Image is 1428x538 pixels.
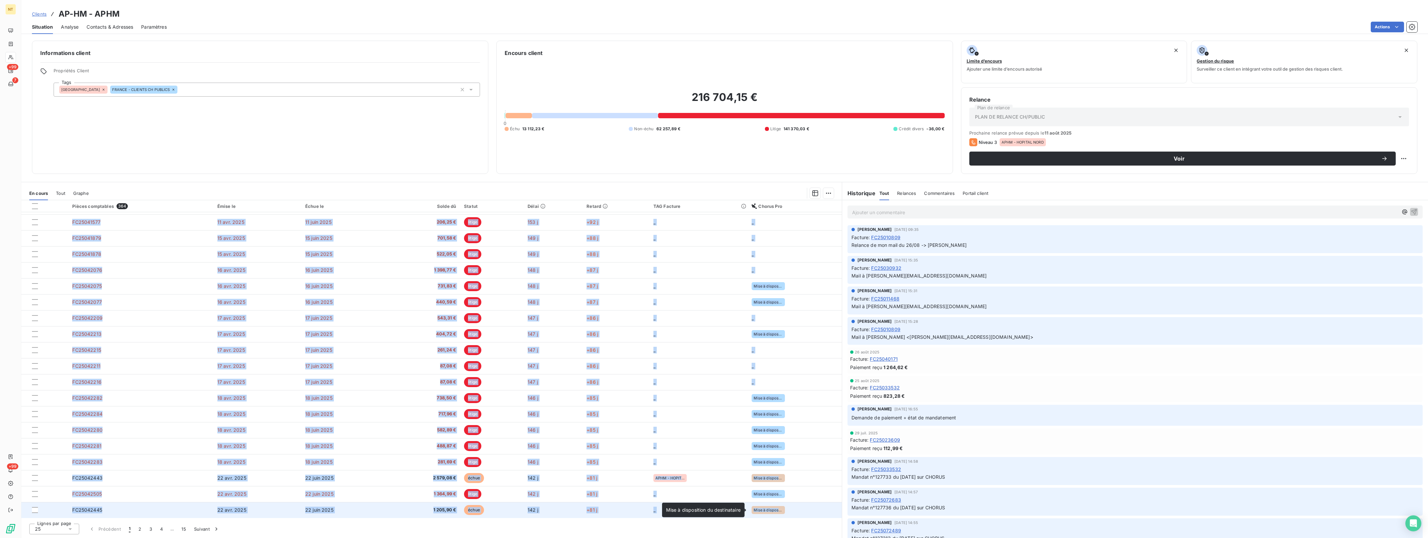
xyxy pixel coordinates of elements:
[587,491,597,497] span: +81 j
[32,24,53,30] span: Situation
[857,318,892,324] span: [PERSON_NAME]
[871,295,899,302] span: FC25011468
[975,114,1045,120] span: PLAN DE RELANCE CH/PUBLIC
[754,428,783,432] span: Mise à disposition comptable
[784,126,809,132] span: 141 370,03 €
[305,283,333,289] span: 16 juin 2025
[305,443,333,449] span: 18 juin 2025
[870,384,900,391] span: FC25033532
[7,463,18,469] span: +99
[754,300,783,304] span: Mise à disposition comptable
[522,126,545,132] span: 13 112,23 €
[305,395,333,401] span: 18 juin 2025
[851,265,870,271] span: Facture :
[217,443,245,449] span: 18 avr. 2025
[587,411,598,417] span: +85 j
[894,490,918,494] span: [DATE] 14:57
[393,235,456,242] span: 701,58 €
[653,363,655,369] span: _
[464,393,481,403] span: litige
[177,87,183,93] input: Ajouter une valeur
[393,395,456,401] span: 738,50 €
[72,507,102,513] span: FC25042445
[305,315,332,321] span: 17 juin 2025
[754,460,783,464] span: Mise à disposition comptable
[528,427,538,433] span: 146 j
[855,350,879,354] span: 26 août 2025
[72,299,102,305] span: FC25042077
[752,204,838,209] div: Chorus Pro
[393,491,456,497] span: 1 364,99 €
[112,88,170,92] span: FRANCE - CLIENTS CH PUBLICS
[393,459,456,465] span: 281,69 €
[217,379,245,385] span: 17 avr. 2025
[305,379,332,385] span: 17 juin 2025
[217,219,244,225] span: 11 avr. 2025
[305,251,332,257] span: 15 juin 2025
[842,189,875,197] h6: Historique
[870,436,900,443] span: FC25023609
[899,126,924,132] span: Crédit divers
[464,297,481,307] span: litige
[528,347,538,353] span: 147 j
[393,379,456,385] span: 87,08 €
[857,520,892,526] span: [PERSON_NAME]
[587,347,598,353] span: +86 j
[167,524,177,534] span: …
[528,443,538,449] span: 146 j
[1197,58,1234,64] span: Gestion du risque
[528,379,538,385] span: 147 j
[464,249,481,259] span: litige
[528,315,538,321] span: 147 j
[217,315,245,321] span: 17 avr. 2025
[72,347,101,353] span: FC25042215
[72,363,101,369] span: FC25042211
[752,363,754,369] span: _
[190,522,224,536] button: Suivant
[305,363,332,369] span: 17 juin 2025
[752,251,754,257] span: _
[393,363,456,369] span: 87,08 €
[754,444,783,448] span: Mise à disposition comptable
[56,191,65,196] span: Tout
[528,267,538,273] span: 148 j
[217,204,297,209] div: Émise le
[653,379,655,385] span: _
[752,267,754,273] span: _
[464,281,481,291] span: litige
[464,441,481,451] span: litige
[653,299,655,305] span: _
[754,396,783,400] span: Mise à disposition comptable
[217,363,245,369] span: 17 avr. 2025
[653,267,655,273] span: _
[926,126,944,132] span: -36,00 €
[141,24,167,30] span: Paramètres
[883,364,908,371] span: 1 264,62 €
[653,235,655,241] span: _
[72,427,103,433] span: FC25042280
[857,489,892,495] span: [PERSON_NAME]
[464,361,481,371] span: litige
[653,347,655,353] span: _
[217,299,245,305] span: 16 avr. 2025
[305,491,334,497] span: 22 juin 2025
[587,267,598,273] span: +87 j
[464,457,481,467] span: litige
[967,58,1002,64] span: Limite d’encours
[871,326,900,333] span: FC25010809
[217,347,245,353] span: 17 avr. 2025
[969,96,1409,104] h6: Relance
[528,251,538,257] span: 149 j
[72,411,103,417] span: FC25042284
[754,332,783,336] span: Mise à disposition comptable
[117,203,128,209] span: 364
[587,219,598,225] span: +92 j
[754,412,783,416] span: Mise à disposition comptable
[217,427,245,433] span: 18 avr. 2025
[851,527,870,534] span: Facture :
[1002,140,1044,144] span: APHM - HOPITAL NORD
[29,191,48,196] span: En cours
[72,203,209,209] div: Pièces comptables
[961,41,1187,83] button: Limite d’encoursAjouter une limite d’encours autorisé
[857,227,892,233] span: [PERSON_NAME]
